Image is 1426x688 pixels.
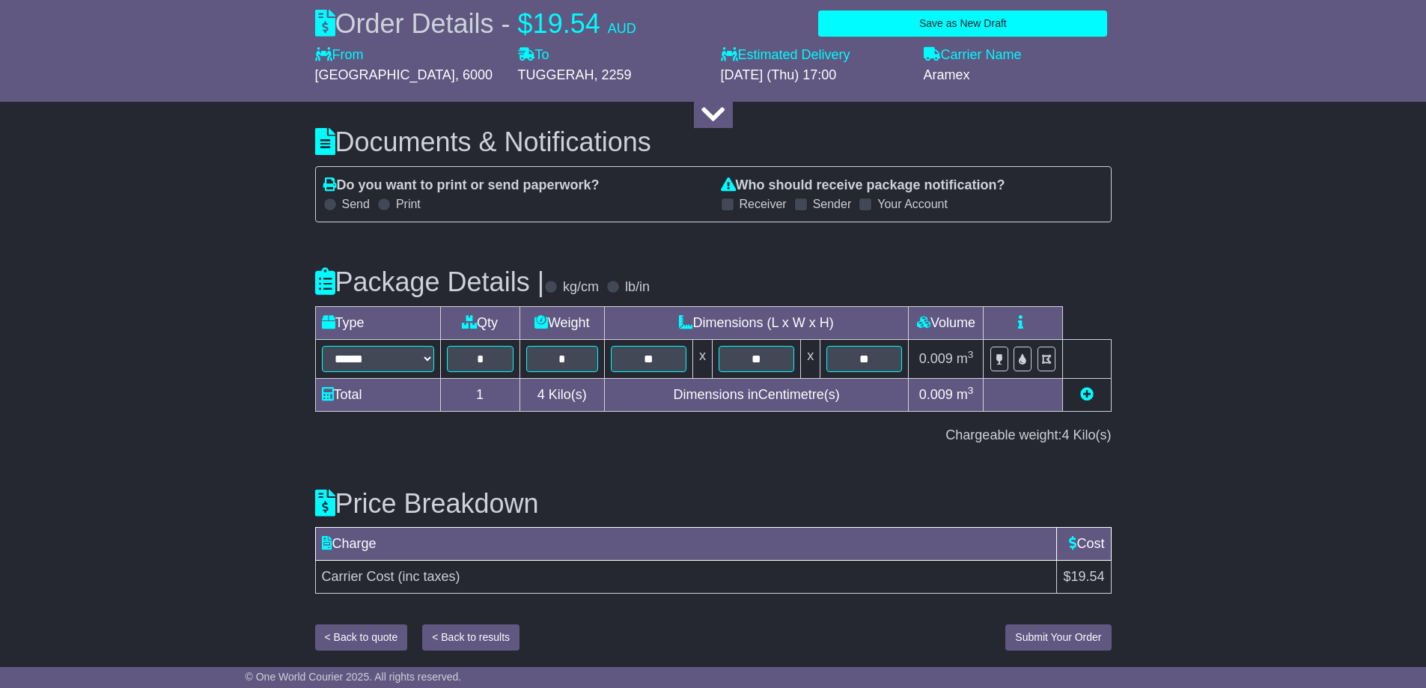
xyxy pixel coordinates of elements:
div: Chargeable weight: Kilo(s) [315,427,1112,444]
label: Send [342,197,370,211]
span: $19.54 [1063,569,1104,584]
td: Qty [440,306,519,339]
label: Do you want to print or send paperwork? [323,177,600,194]
td: Weight [519,306,604,339]
sup: 3 [968,349,974,360]
td: Volume [909,306,984,339]
span: Submit Your Order [1015,631,1101,643]
td: Total [315,378,440,411]
span: $ [518,8,533,39]
span: , 2259 [594,67,632,82]
button: Submit Your Order [1005,624,1111,651]
td: Type [315,306,440,339]
button: Save as New Draft [818,10,1107,37]
label: kg/cm [563,279,599,296]
span: m [957,351,974,366]
h3: Documents & Notifications [315,127,1112,157]
label: Carrier Name [924,47,1022,64]
div: Aramex [924,67,1112,84]
label: Sender [813,197,852,211]
span: 0.009 [919,387,953,402]
label: lb/in [625,279,650,296]
span: © One World Courier 2025. All rights reserved. [246,671,462,683]
span: 19.54 [533,8,600,39]
td: x [693,339,713,378]
button: < Back to results [422,624,519,651]
td: Kilo(s) [519,378,604,411]
span: AUD [608,21,636,36]
td: Cost [1057,528,1111,561]
label: Estimated Delivery [721,47,909,64]
td: 1 [440,378,519,411]
label: To [518,47,549,64]
span: (inc taxes) [398,569,460,584]
a: Add new item [1080,387,1094,402]
sup: 3 [968,385,974,396]
span: [GEOGRAPHIC_DATA] [315,67,455,82]
label: From [315,47,364,64]
label: Who should receive package notification? [721,177,1005,194]
span: 0.009 [919,351,953,366]
span: 4 [1061,427,1069,442]
td: Dimensions in Centimetre(s) [604,378,909,411]
div: [DATE] (Thu) 17:00 [721,67,909,84]
h3: Price Breakdown [315,489,1112,519]
button: < Back to quote [315,624,408,651]
td: Charge [315,528,1057,561]
td: Dimensions (L x W x H) [604,306,909,339]
h3: Package Details | [315,267,545,297]
label: Your Account [877,197,948,211]
td: x [801,339,820,378]
span: m [957,387,974,402]
label: Receiver [740,197,787,211]
div: Order Details - [315,7,636,40]
span: 4 [537,387,545,402]
label: Print [396,197,421,211]
span: , 6000 [455,67,493,82]
span: Carrier Cost [322,569,394,584]
span: TUGGERAH [518,67,594,82]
